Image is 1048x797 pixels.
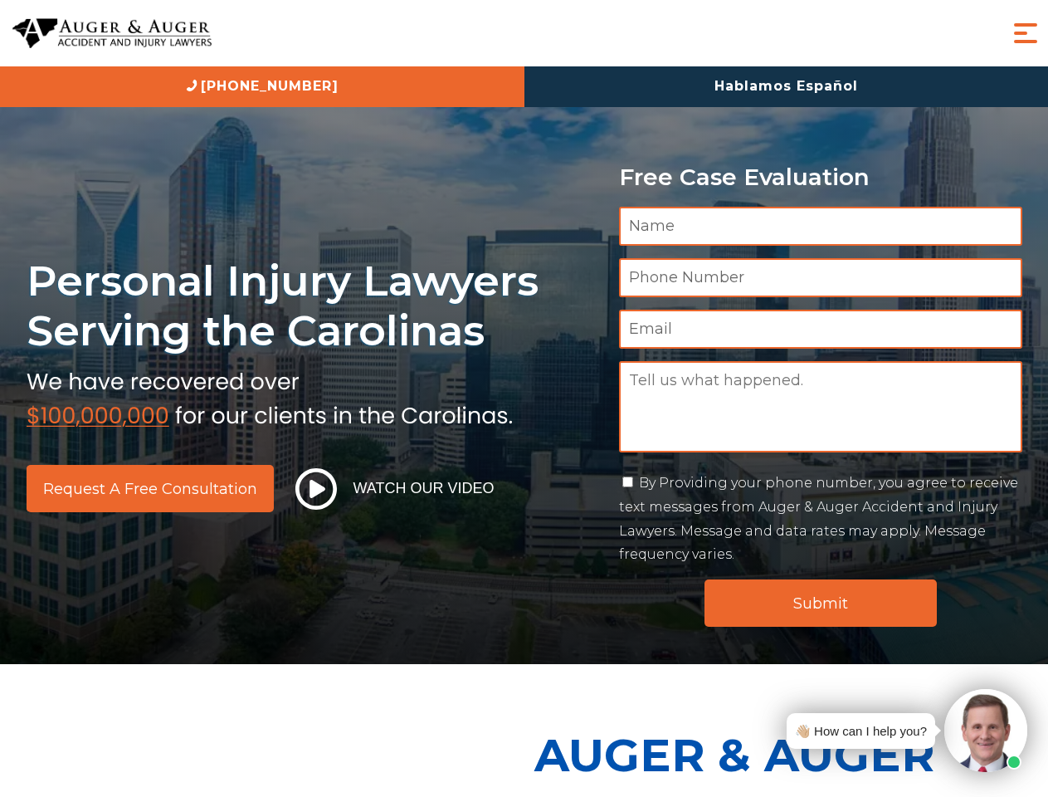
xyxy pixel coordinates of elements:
[619,207,1022,246] input: Name
[1009,17,1042,50] button: Menu
[619,258,1022,297] input: Phone Number
[12,18,212,49] img: Auger & Auger Accident and Injury Lawyers Logo
[290,467,500,511] button: Watch Our Video
[27,465,274,512] a: Request a Free Consultation
[619,164,1022,190] p: Free Case Evaluation
[619,310,1022,349] input: Email
[944,689,1027,772] img: Intaker widget Avatar
[43,482,257,496] span: Request a Free Consultation
[795,720,927,742] div: 👋🏼 How can I help you?
[619,475,1018,562] label: By Providing your phone number, you agree to receive text messages from Auger & Auger Accident an...
[27,256,599,356] h1: Personal Injury Lawyers Serving the Carolinas
[534,714,1039,796] p: Auger & Auger
[27,364,513,428] img: sub text
[704,579,937,627] input: Submit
